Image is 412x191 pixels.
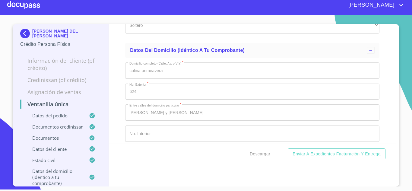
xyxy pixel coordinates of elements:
[130,48,245,53] span: Datos del domicilio (idéntico a tu comprobante)
[20,29,101,41] div: [PERSON_NAME] DEL [PERSON_NAME]
[20,57,101,72] p: Información del cliente (PF crédito)
[20,168,89,186] p: Datos del domicilio (idéntico a tu comprobante)
[20,157,89,163] p: Estado civil
[344,0,398,10] span: [PERSON_NAME]
[125,17,379,33] div: Soltero
[32,29,101,38] p: [PERSON_NAME] DEL [PERSON_NAME]
[20,124,89,130] p: Documentos CrediNissan
[293,150,381,158] span: Enviar a Expedientes Facturación y Entrega
[344,0,405,10] button: account of current user
[247,148,273,160] button: Descargar
[20,76,101,84] p: Credinissan (PF crédito)
[125,43,379,58] div: Datos del domicilio (idéntico a tu comprobante)
[20,146,89,152] p: Datos del cliente
[250,150,270,158] span: Descargar
[20,113,89,119] p: Datos del pedido
[20,29,32,38] img: Docupass spot blue
[288,148,385,160] button: Enviar a Expedientes Facturación y Entrega
[20,135,89,141] p: Documentos
[20,41,101,48] p: Crédito Persona Física
[20,100,101,108] p: Ventanilla única
[20,88,101,96] p: Asignación de Ventas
